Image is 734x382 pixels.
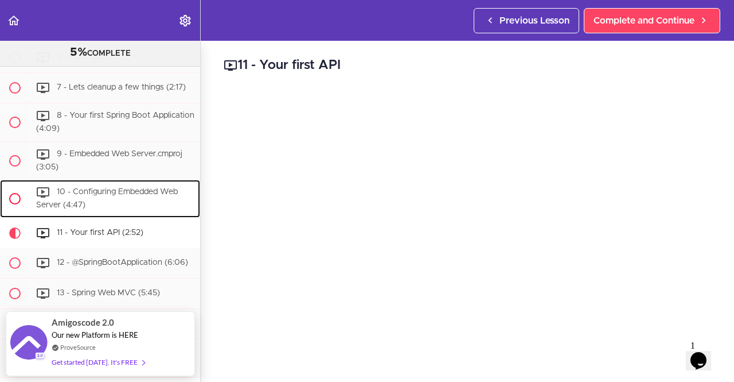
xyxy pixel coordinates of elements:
span: 8 - Your first Spring Boot Application (4:09) [36,111,194,133]
a: ProveSource [60,342,96,352]
a: Complete and Continue [584,8,720,33]
span: Previous Lesson [499,14,569,28]
span: 13 - Spring Web MVC (5:45) [57,289,160,297]
iframe: Video Player [224,92,711,367]
svg: Settings Menu [178,14,192,28]
span: 5% [70,47,87,58]
div: COMPLETE [14,45,186,60]
span: 7 - Lets cleanup a few things (2:17) [57,83,186,91]
span: Complete and Continue [594,14,694,28]
svg: Back to course curriculum [7,14,21,28]
span: 11 - Your first API (2:52) [57,229,143,237]
img: provesource social proof notification image [10,325,48,362]
a: Previous Lesson [474,8,579,33]
span: Our new Platform is HERE [52,330,138,339]
span: Amigoscode 2.0 [52,316,114,329]
span: 10 - Configuring Embedded Web Server (4:47) [36,188,178,210]
span: 12 - @SpringBootApplication (6:06) [57,258,188,267]
iframe: chat widget [686,336,723,371]
h2: 11 - Your first API [224,56,711,75]
span: 9 - Embedded Web Server.cmproj (3:05) [36,150,182,171]
div: Get started [DATE]. It's FREE [52,356,145,369]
